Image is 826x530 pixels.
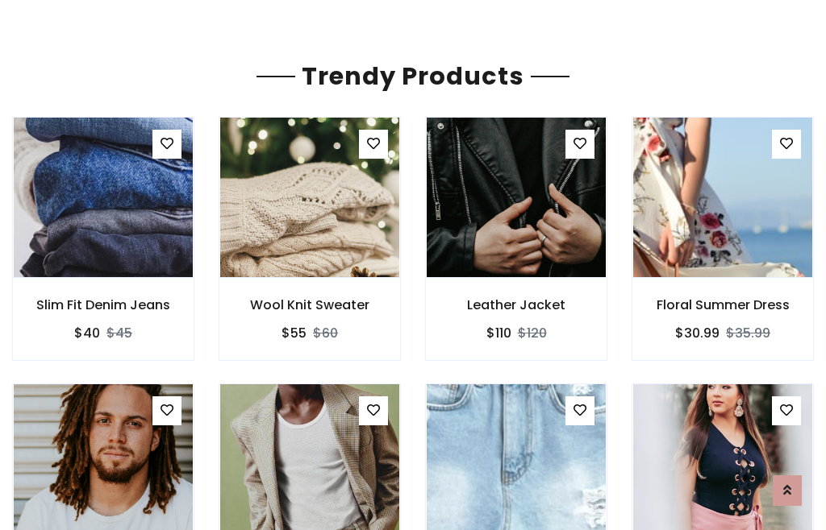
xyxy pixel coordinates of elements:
[675,325,720,341] h6: $30.99
[106,324,132,342] del: $45
[426,297,607,313] h6: Leather Jacket
[726,324,770,342] del: $35.99
[295,59,531,93] span: Trendy Products
[74,325,100,341] h6: $40
[313,324,338,342] del: $60
[219,297,400,313] h6: Wool Knit Sweater
[518,324,547,342] del: $120
[13,297,194,313] h6: Slim Fit Denim Jeans
[632,297,813,313] h6: Floral Summer Dress
[282,325,307,341] h6: $55
[486,325,511,341] h6: $110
